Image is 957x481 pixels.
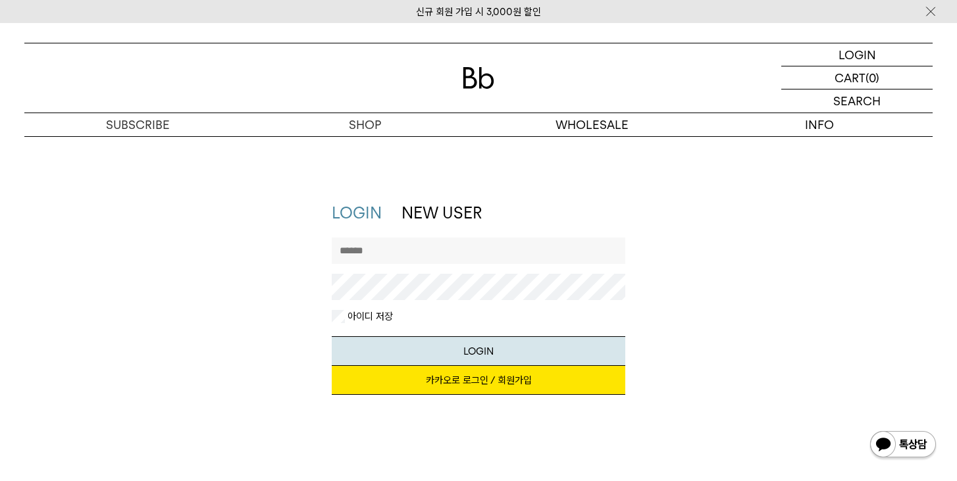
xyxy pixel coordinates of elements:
[332,336,626,366] button: LOGIN
[781,66,933,89] a: CART (0)
[833,89,881,113] p: SEARCH
[251,113,478,136] a: SHOP
[839,43,876,66] p: LOGIN
[345,310,393,323] label: 아이디 저장
[24,113,251,136] a: SUBSCRIBE
[332,203,382,222] a: LOGIN
[416,6,541,18] a: 신규 회원 가입 시 3,000원 할인
[869,430,937,461] img: 카카오톡 채널 1:1 채팅 버튼
[866,66,879,89] p: (0)
[478,113,706,136] p: WHOLESALE
[781,43,933,66] a: LOGIN
[706,113,933,136] p: INFO
[463,67,494,89] img: 로고
[401,203,482,222] a: NEW USER
[332,366,626,395] a: 카카오로 로그인 / 회원가입
[835,66,866,89] p: CART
